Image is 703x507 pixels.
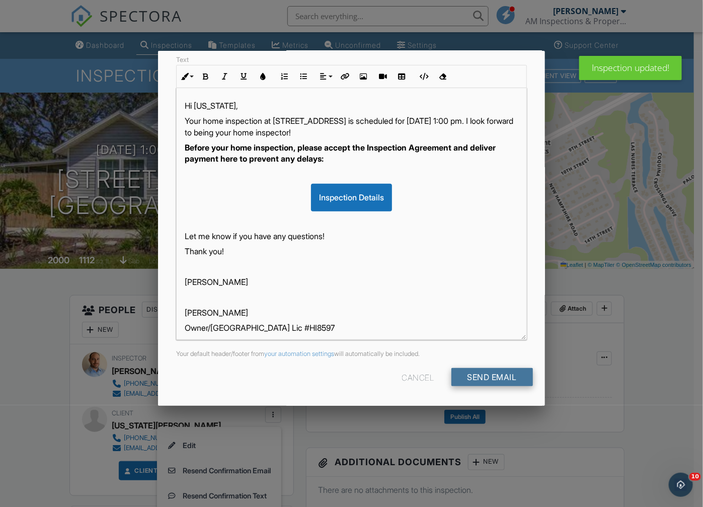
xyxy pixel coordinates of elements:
button: Insert Table [392,67,411,86]
p: Owner/[GEOGRAPHIC_DATA] Lic #HI8597 [185,322,518,333]
p: [PERSON_NAME] [185,276,518,287]
button: Clear Formatting [433,67,452,86]
button: Italic (Ctrl+I) [215,67,234,86]
button: Align [316,67,335,86]
a: Inspection Details [311,192,392,202]
button: Colors [253,67,272,86]
iframe: Intercom live chat [669,473,693,497]
p: [PERSON_NAME] [185,307,518,318]
strong: Before your home inspection, please accept the Inspection Agreement and deliver payment here to p... [185,142,496,164]
button: Unordered List [294,67,313,86]
p: Hi [US_STATE], [185,100,518,111]
label: Text [176,56,189,63]
p: Thank you! [185,246,518,257]
div: Inspection Details [311,184,392,211]
div: Cancel [402,368,434,386]
button: Underline (Ctrl+U) [234,67,253,86]
p: [PERSON_NAME][EMAIL_ADDRESS][DOMAIN_NAME] [185,338,518,349]
p: Let me know if you have any questions! [185,231,518,242]
button: Insert Link (Ctrl+K) [335,67,354,86]
button: Insert Video [373,67,392,86]
div: Your default header/footer from will automatically be included. [170,350,532,358]
input: Send Email [451,368,533,386]
button: Ordered List [275,67,294,86]
p: Your home inspection at [STREET_ADDRESS] is scheduled for [DATE] 1:00 pm. I look forward to being... [185,115,518,138]
a: your automation settings [264,350,334,357]
div: Inspection updated! [579,56,682,80]
button: Code View [414,67,433,86]
button: Insert Image (Ctrl+P) [354,67,373,86]
span: 10 [689,473,701,481]
button: Bold (Ctrl+B) [196,67,215,86]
